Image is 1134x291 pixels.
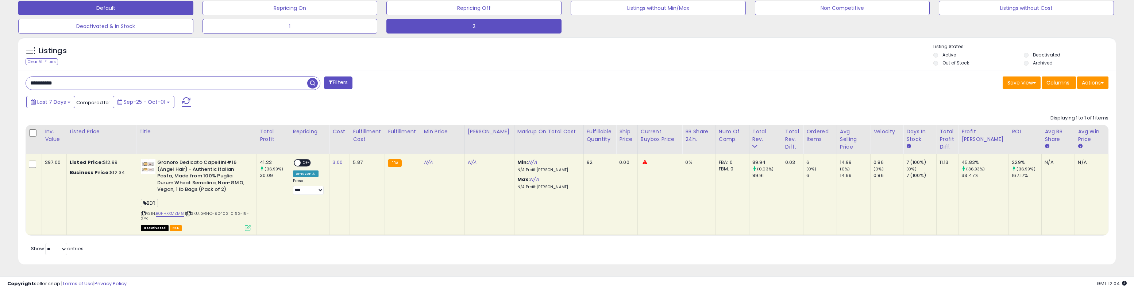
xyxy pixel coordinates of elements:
[141,211,249,221] span: | SKU: GRNO-90402110162-16-2PK
[1097,280,1127,287] span: 2025-10-10 12:04 GMT
[293,178,324,195] div: Preset:
[719,166,744,172] div: FBM: 0
[293,170,319,177] div: Amazon AI
[719,128,746,143] div: Num of Comp.
[873,166,884,172] small: (0%)
[202,19,378,34] button: 1
[31,245,84,252] span: Show: entries
[961,172,1008,179] div: 33.47%
[1045,143,1049,150] small: Avg BB Share.
[1033,52,1060,58] label: Deactivated
[939,1,1114,15] button: Listings without Cost
[26,96,75,108] button: Last 7 Days
[39,46,67,56] h5: Listings
[806,128,834,143] div: Ordered Items
[906,143,911,150] small: Days In Stock.
[18,19,193,34] button: Deactivated & In Stock
[1012,172,1041,179] div: 167.17%
[906,128,933,143] div: Days In Stock
[528,159,537,166] a: N/A
[156,211,184,217] a: B0FHXXMZM8
[806,172,837,179] div: 6
[933,43,1116,50] p: Listing States:
[141,159,251,230] div: ASIN:
[530,176,539,183] a: N/A
[752,128,779,143] div: Total Rev.
[571,1,746,15] button: Listings without Min/Max
[260,172,290,179] div: 30.09
[517,159,528,166] b: Min:
[157,159,246,195] b: Granoro Dedicato Capellini #16 (Angel Hair) - Authentic Italian Pasta, Made from 100% Puglia Duru...
[332,159,343,166] a: 3.00
[514,125,583,154] th: The percentage added to the cost of goods (COGS) that forms the calculator for Min & Max prices.
[141,199,158,207] span: BDR
[517,128,580,135] div: Markup on Total Cost
[587,159,611,166] div: 92
[517,168,578,173] p: N/A Profit [PERSON_NAME]
[170,225,182,231] span: FBA
[37,98,66,106] span: Last 7 Days
[619,128,634,143] div: Ship Price
[752,172,782,179] div: 89.91
[1017,166,1035,172] small: (36.99%)
[70,169,110,176] b: Business Price:
[1045,159,1069,166] div: N/A
[940,128,955,151] div: Total Profit Diff.
[386,1,562,15] button: Repricing Off
[840,159,870,166] div: 14.99
[840,166,850,172] small: (0%)
[468,128,511,135] div: [PERSON_NAME]
[18,1,193,15] button: Default
[685,128,712,143] div: BB Share 24h.
[785,159,798,166] div: 0.03
[1012,128,1038,135] div: ROI
[353,159,379,166] div: 5.87
[1077,76,1108,89] button: Actions
[517,176,530,183] b: Max:
[388,128,417,135] div: Fulfillment
[1012,159,1041,166] div: 229%
[906,159,936,166] div: 7 (100%)
[1045,128,1072,143] div: Avg BB Share
[94,280,127,287] a: Privacy Policy
[265,166,283,172] small: (36.99%)
[293,128,327,135] div: Repricing
[1078,128,1105,143] div: Avg Win Price
[260,128,287,143] div: Total Profit
[966,166,985,172] small: (36.93%)
[755,1,930,15] button: Non Competitive
[62,280,93,287] a: Terms of Use
[961,128,1006,143] div: Profit [PERSON_NAME]
[873,159,903,166] div: 0.86
[45,128,63,143] div: Inv. value
[7,280,34,287] strong: Copyright
[757,166,774,172] small: (0.03%)
[942,52,956,58] label: Active
[76,99,110,106] span: Compared to:
[353,128,382,143] div: Fulfillment Cost
[424,159,433,166] a: N/A
[806,166,817,172] small: (0%)
[124,98,165,106] span: Sep-25 - Oct-01
[619,159,632,166] div: 0.00
[1046,79,1069,86] span: Columns
[752,159,782,166] div: 89.94
[906,166,917,172] small: (0%)
[685,159,710,166] div: 0%
[202,1,378,15] button: Repricing On
[840,172,870,179] div: 14.99
[141,225,169,231] span: All listings that are unavailable for purchase on Amazon for any reason other than out-of-stock
[1050,115,1108,122] div: Displaying 1 to 1 of 1 items
[388,159,401,167] small: FBA
[324,76,352,89] button: Filters
[587,128,613,143] div: Fulfillable Quantity
[70,159,103,166] b: Listed Price:
[26,58,58,65] div: Clear All Filters
[113,96,174,108] button: Sep-25 - Oct-01
[1003,76,1041,89] button: Save View
[873,128,900,135] div: Velocity
[1042,76,1076,89] button: Columns
[942,60,969,66] label: Out of Stock
[1033,60,1053,66] label: Archived
[332,128,347,135] div: Cost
